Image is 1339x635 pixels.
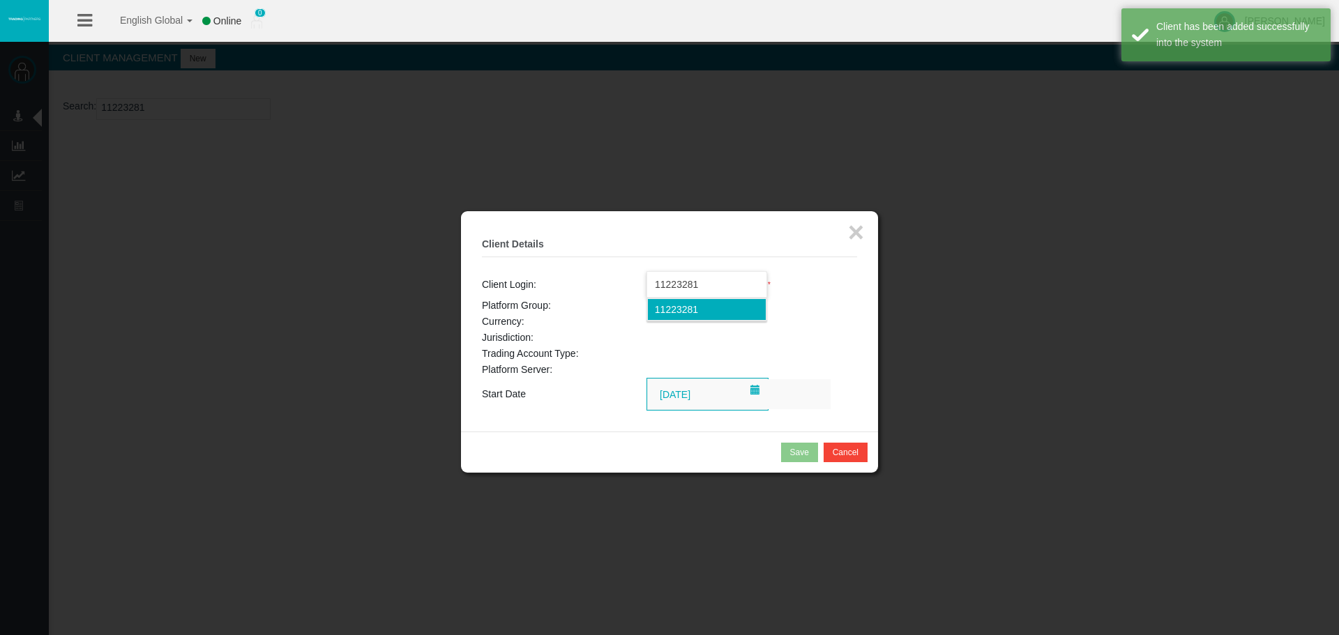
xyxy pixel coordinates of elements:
span: Online [213,15,241,26]
img: user_small.png [251,15,262,29]
td: Start Date [482,378,646,411]
button: Cancel [824,443,868,462]
button: × [848,218,864,246]
td: Client Login: [482,271,646,298]
td: Platform Group: [482,298,646,314]
td: Platform Server: [482,362,646,378]
div: Client has been added successfully into the system [1156,19,1320,51]
span: 11223281 [655,304,698,315]
b: Client Details [482,238,544,250]
span: English Global [102,15,183,26]
img: logo.svg [7,16,42,22]
td: Currency: [482,314,646,330]
td: Jurisdiction: [482,330,646,346]
span: 0 [255,8,266,17]
td: Trading Account Type: [482,346,646,362]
